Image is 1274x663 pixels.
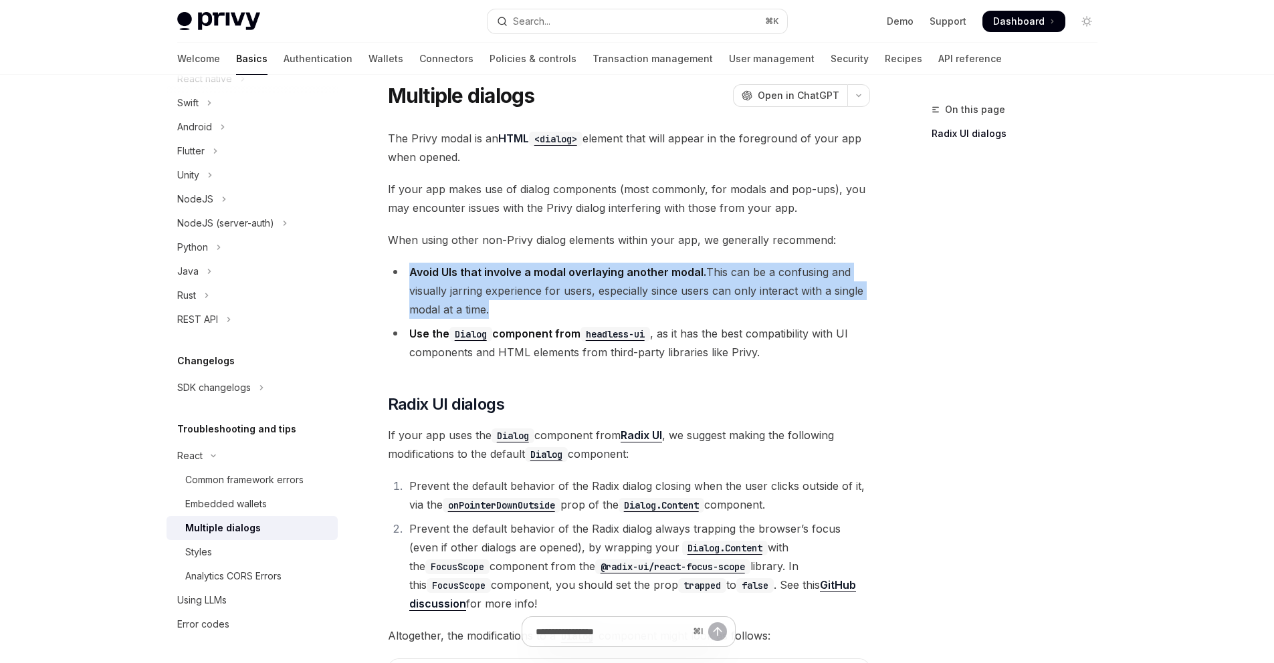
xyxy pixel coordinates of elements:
[388,231,870,249] span: When using other non-Privy dialog elements within your app, we generally recommend:
[405,477,870,514] li: Prevent the default behavior of the Radix dialog closing when the user clicks outside of it, via ...
[185,568,282,584] div: Analytics CORS Errors
[388,263,870,319] li: This can be a confusing and visually jarring experience for users, especially since users can onl...
[167,376,338,400] button: Toggle SDK changelogs section
[177,448,203,464] div: React
[513,13,550,29] div: Search...
[177,119,212,135] div: Android
[619,498,704,511] a: Dialog.Content
[498,132,582,145] a: HTML<dialog>
[932,123,1108,144] a: Radix UI dialogs
[167,564,338,588] a: Analytics CORS Errors
[733,84,847,107] button: Open in ChatGPT
[185,472,304,488] div: Common framework errors
[758,89,839,102] span: Open in ChatGPT
[177,191,213,207] div: NodeJS
[236,43,268,75] a: Basics
[388,324,870,362] li: , as it has the best compatibility with UI components and HTML elements from third-party librarie...
[708,622,727,641] button: Send message
[536,617,687,646] input: Ask a question...
[729,43,815,75] a: User management
[167,235,338,259] button: Toggle Python section
[595,559,750,573] a: @radix-ui/react-focus-scope
[405,519,870,613] li: Prevent the default behavior of the Radix dialog always trapping the browser’s focus (even if oth...
[580,327,650,342] code: headless-ui
[177,592,227,608] div: Using LLMs
[525,447,568,460] a: Dialog
[679,541,768,554] a: Dialog.Content
[177,143,205,159] div: Flutter
[388,394,504,415] span: Radix UI dialogs
[167,588,338,612] a: Using LLMs
[529,132,582,146] code: <dialog>
[409,327,650,340] strong: Use the component from
[736,578,774,593] code: false
[449,327,492,340] a: Dialog
[595,559,750,574] code: @radix-ui/react-focus-scope
[284,43,352,75] a: Authentication
[368,43,403,75] a: Wallets
[831,43,869,75] a: Security
[885,43,922,75] a: Recipes
[167,444,338,468] button: Toggle React section
[443,498,560,511] a: onPointerDownOutside
[443,498,560,513] code: onPointerDownOutside
[167,163,338,187] button: Toggle Unity section
[177,12,260,31] img: light logo
[388,129,870,166] span: The Privy modal is an element that will appear in the foreground of your app when opened.
[167,283,338,307] button: Toggle Rust section
[167,259,338,283] button: Toggle Java section
[177,353,235,369] h5: Changelogs
[177,380,251,396] div: SDK changelogs
[425,559,490,574] code: FocusScope
[167,540,338,564] a: Styles
[492,428,534,443] code: Dialog
[488,9,787,33] button: Open search
[621,428,662,442] a: Radix UI
[449,327,492,342] code: Dialog
[593,43,713,75] a: Transaction management
[167,307,338,331] button: Toggle REST API section
[945,102,1005,118] span: On this page
[621,428,662,442] strong: Radix UI
[388,180,870,217] span: If your app makes use of dialog components (most commonly, for modals and pop-ups), you may encou...
[177,287,196,303] div: Rust
[938,43,1002,75] a: API reference
[982,11,1065,32] a: Dashboard
[185,496,267,512] div: Embedded wallets
[177,616,229,632] div: Error codes
[993,15,1045,28] span: Dashboard
[492,428,534,442] a: Dialog
[177,95,199,111] div: Swift
[177,263,199,279] div: Java
[167,187,338,211] button: Toggle NodeJS section
[167,516,338,540] a: Multiple dialogs
[167,612,338,636] a: Error codes
[887,15,914,28] a: Demo
[185,544,212,560] div: Styles
[177,167,199,183] div: Unity
[167,492,338,516] a: Embedded wallets
[678,578,726,593] code: trapped
[167,468,338,492] a: Common framework errors
[167,115,338,139] button: Toggle Android section
[177,311,218,327] div: REST API
[185,520,261,536] div: Multiple dialogs
[409,265,706,279] strong: Avoid UIs that involve a modal overlaying another modal.
[177,239,208,255] div: Python
[167,211,338,235] button: Toggle NodeJS (server-auth) section
[930,15,966,28] a: Support
[619,498,704,513] code: Dialog.Content
[427,578,491,593] code: FocusScope
[1076,11,1097,32] button: Toggle dark mode
[177,215,274,231] div: NodeJS (server-auth)
[490,43,576,75] a: Policies & controls
[388,84,535,108] h1: Multiple dialogs
[419,43,473,75] a: Connectors
[765,16,779,27] span: ⌘ K
[177,43,220,75] a: Welcome
[580,327,650,340] a: headless-ui
[177,421,296,437] h5: Troubleshooting and tips
[388,426,870,463] span: If your app uses the component from , we suggest making the following modifications to the defaul...
[167,139,338,163] button: Toggle Flutter section
[682,541,768,555] code: Dialog.Content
